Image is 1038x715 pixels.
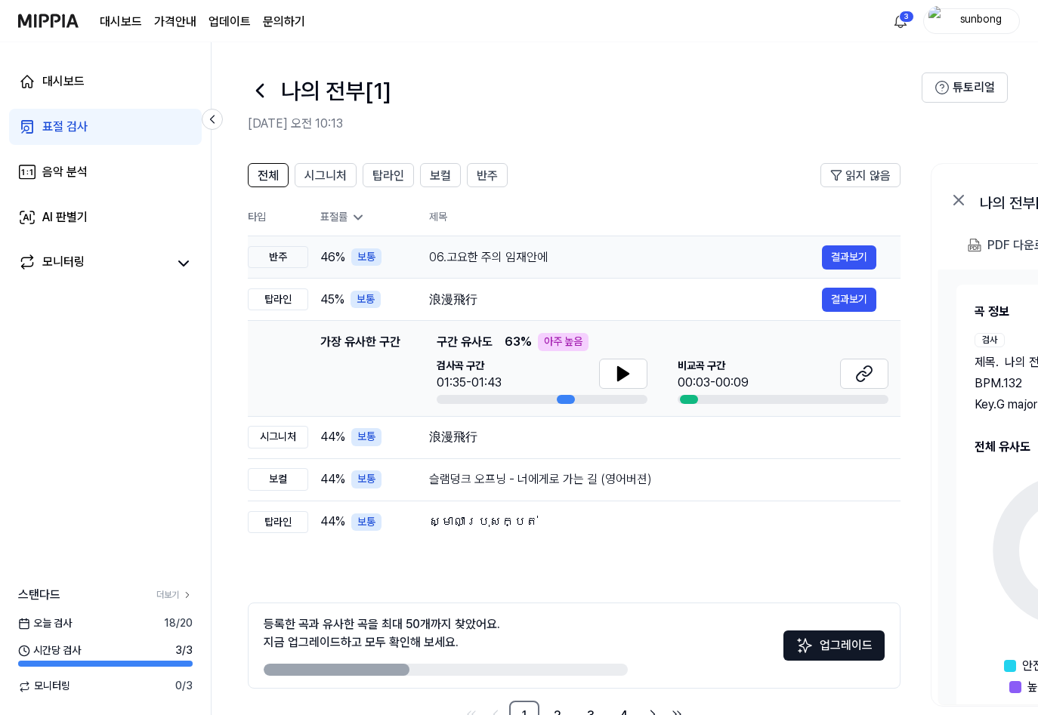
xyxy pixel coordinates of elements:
[248,199,308,236] th: 타입
[295,163,357,187] button: 시그니처
[175,679,193,694] span: 0 / 3
[845,167,891,185] span: 읽지 않음
[18,679,70,694] span: 모니터링
[437,359,502,374] span: 검사곡 구간
[42,163,88,181] div: 음악 분석
[351,470,382,488] div: 보통
[248,511,308,534] div: 탑라인
[783,643,885,658] a: Sparkles업그레이드
[9,199,202,236] a: AI 판별기
[248,115,922,133] h2: [DATE] 오전 10:13
[264,615,500,652] div: 등록한 곡과 유사한 곡을 최대 50개까지 찾았어요. 지금 업그레이드하고 모두 확인해 보세요.
[437,374,502,392] div: 01:35-01:43
[320,428,345,446] span: 44 %
[281,75,391,106] h1: 나의 전부[1]
[822,288,876,312] button: 결과보기
[248,246,308,269] div: 반주
[975,353,999,371] span: 제목 .
[248,288,308,311] div: 탑라인
[42,208,88,227] div: AI 판별기
[951,12,1010,29] div: sunbong
[429,513,876,531] div: ស្មាលាប្រុសក្បត់
[795,636,814,655] img: Sparkles
[351,428,382,446] div: 보통
[320,470,345,488] span: 44 %
[100,13,142,31] a: 대시보드
[505,333,532,351] span: 63 %
[320,513,345,531] span: 44 %
[922,72,1008,103] button: 튜토리얼
[429,470,876,488] div: 슬램덩크 오프닝 - 너에게로 가는 길 (영어버젼)
[783,630,885,661] button: 업그레이드
[678,374,749,392] div: 00:03-00:09
[968,239,981,252] img: PDF Download
[156,589,193,602] a: 더보기
[923,8,1020,34] button: profilesunbong
[888,9,913,33] button: 알림3
[9,154,202,190] a: 음악 분석
[538,333,589,351] div: 아주 높음
[9,109,202,145] a: 표절 검사
[164,616,193,631] span: 18 / 20
[320,291,344,309] span: 45 %
[899,11,914,23] div: 3
[351,248,382,267] div: 보통
[372,167,404,185] span: 탑라인
[18,586,60,604] span: 스탠다드
[154,13,196,31] button: 가격안내
[430,167,451,185] span: 보컬
[928,6,947,36] img: profile
[42,72,85,91] div: 대시보드
[248,163,289,187] button: 전체
[18,616,72,631] span: 오늘 검사
[822,245,876,270] button: 결과보기
[9,63,202,100] a: 대시보드
[263,13,305,31] a: 문의하기
[429,291,822,309] div: 浪漫飛行
[429,199,901,236] th: 제목
[258,167,279,185] span: 전체
[42,253,85,274] div: 모니터링
[975,333,1005,347] div: 검사
[18,253,168,274] a: 모니터링
[304,167,347,185] span: 시그니처
[320,333,400,404] div: 가장 유사한 구간
[420,163,461,187] button: 보컬
[467,163,508,187] button: 반주
[820,163,901,187] button: 읽지 않음
[891,12,910,30] img: 알림
[175,643,193,658] span: 3 / 3
[429,248,822,267] div: 06.고요한 주의 임재안에
[678,359,749,374] span: 비교곡 구간
[429,428,876,446] div: 浪漫飛行
[477,167,498,185] span: 반주
[437,333,493,351] span: 구간 유사도
[42,118,88,136] div: 표절 검사
[351,513,382,532] div: 보통
[209,13,251,31] a: 업데이트
[248,426,308,448] div: 시그니처
[320,248,345,267] span: 46 %
[18,643,81,658] span: 시간당 검사
[320,210,405,225] div: 표절률
[248,468,308,491] div: 보컬
[363,163,414,187] button: 탑라인
[351,291,381,309] div: 보통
